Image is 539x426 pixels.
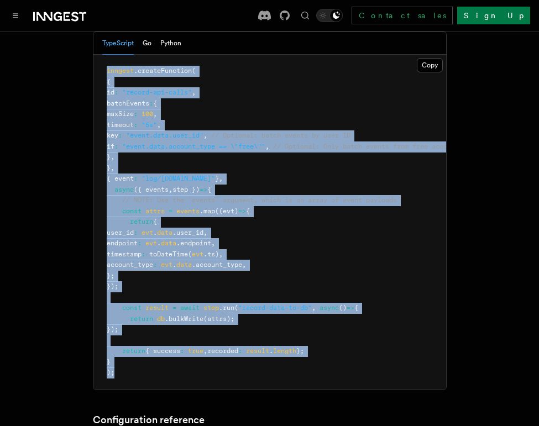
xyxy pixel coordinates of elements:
[188,347,203,355] span: true
[320,304,339,312] span: async
[165,315,203,323] span: .bulkWrite
[242,261,246,269] span: ,
[157,315,165,323] span: db
[122,207,142,215] span: const
[238,207,246,215] span: =>
[169,186,172,193] span: ,
[153,229,157,236] span: .
[130,218,153,225] span: return
[246,207,250,215] span: {
[107,132,118,139] span: key
[9,9,22,22] button: Toggle navigation
[238,347,242,355] span: :
[238,304,312,312] span: "record-data-to-db"
[269,347,273,355] span: .
[134,67,192,75] span: .createFunction
[142,175,215,182] span: "log/[DOMAIN_NAME]"
[203,229,207,236] span: ,
[172,261,176,269] span: .
[122,304,142,312] span: const
[145,304,169,312] span: result
[134,121,138,129] span: :
[172,304,176,312] span: =
[215,207,238,215] span: ((evt)
[176,261,192,269] span: data
[134,175,138,182] span: :
[153,261,157,269] span: :
[169,207,172,215] span: =
[192,261,242,269] span: .account_type
[457,7,530,24] a: Sign Up
[299,9,312,22] button: Find something...
[107,250,142,258] span: timestamp
[153,110,157,118] span: ,
[352,7,453,24] a: Contact sales
[107,121,134,129] span: timeout
[157,229,172,236] span: data
[273,347,296,355] span: length
[111,153,114,161] span: ,
[219,250,223,258] span: ,
[157,239,161,247] span: .
[161,261,172,269] span: evt
[153,218,157,225] span: {
[114,88,118,96] span: :
[265,143,269,150] span: ,
[234,304,238,312] span: (
[138,239,142,247] span: :
[107,143,114,150] span: if
[211,239,215,247] span: ,
[122,196,397,204] span: // NOTE: Use the `events` argument, which is an array of event payloads
[145,347,180,355] span: { success
[180,347,184,355] span: :
[157,121,161,129] span: ,
[107,369,114,376] span: );
[153,99,157,107] span: {
[102,32,134,55] button: TypeScript
[203,347,207,355] span: ,
[122,347,145,355] span: return
[114,143,118,150] span: :
[200,207,215,215] span: .map
[339,304,347,312] span: ()
[142,250,145,258] span: :
[122,88,192,96] span: "record-api-calls"
[316,9,343,22] button: Toggle dark mode
[107,164,111,172] span: }
[246,347,269,355] span: result
[192,88,196,96] span: ,
[107,99,149,107] span: batchEvents
[134,186,169,193] span: ({ events
[107,78,111,86] span: {
[176,207,200,215] span: events
[107,325,118,333] span: });
[200,186,207,193] span: =>
[107,88,114,96] span: id
[354,304,358,312] span: {
[134,229,138,236] span: :
[107,67,134,75] span: inngest
[180,304,200,312] span: await
[107,153,111,161] span: }
[122,143,265,150] span: "event.data.account_type == \"free\""
[130,315,153,323] span: return
[417,58,443,72] button: Copy
[192,250,203,258] span: evt
[142,110,153,118] span: 100
[211,132,350,139] span: // Optional: batch events by user ID
[118,132,122,139] span: :
[172,229,203,236] span: .user_id
[203,250,219,258] span: .ts)
[219,304,234,312] span: .run
[149,250,188,258] span: toDateTime
[149,99,153,107] span: :
[347,304,354,312] span: =>
[296,347,304,355] span: };
[192,67,196,75] span: (
[312,304,316,312] span: ,
[161,239,176,247] span: data
[203,315,234,323] span: (attrs);
[203,304,219,312] span: step
[126,132,203,139] span: "event.data.user_id"
[207,186,211,193] span: {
